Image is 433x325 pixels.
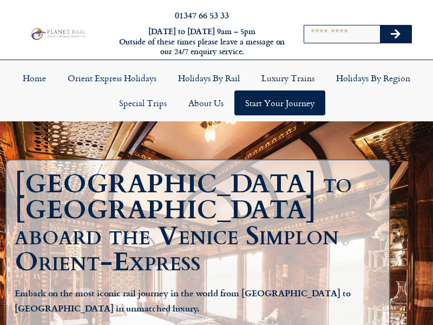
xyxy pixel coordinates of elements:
a: Orient Express Holidays [57,66,167,90]
nav: Menu [5,66,428,115]
img: Planet Rail Train Holidays Logo [29,27,87,41]
h6: [DATE] to [DATE] 9am – 5pm Outside of these times please leave a message on our 24/7 enquiry serv... [118,27,286,57]
a: Holidays by Rail [167,66,251,90]
a: Holidays by Region [325,66,421,90]
a: Start your Journey [234,90,325,115]
a: Special Trips [108,90,178,115]
a: About Us [178,90,234,115]
a: 01347 66 53 33 [175,9,229,21]
button: Search [380,25,411,43]
a: Luxury Trains [251,66,325,90]
h1: [GEOGRAPHIC_DATA] to [GEOGRAPHIC_DATA] aboard the Venice Simplon Orient-Express [15,171,386,275]
a: Home [12,66,57,90]
strong: Embark on the most iconic rail journey in the world from [GEOGRAPHIC_DATA] to [GEOGRAPHIC_DATA] i... [15,287,351,314]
